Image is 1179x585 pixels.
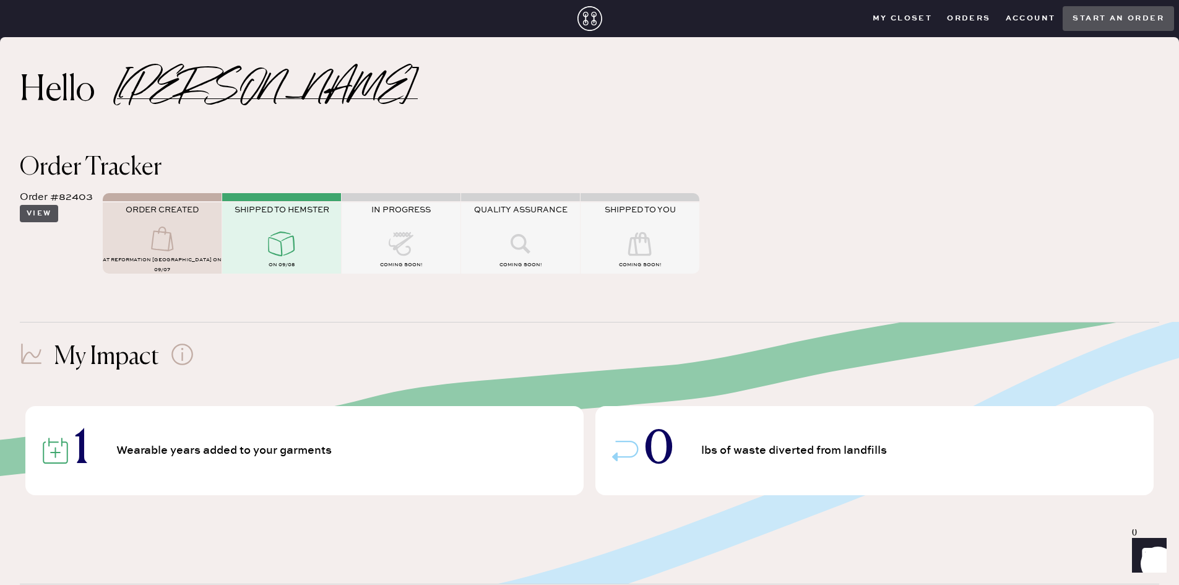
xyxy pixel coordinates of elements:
[103,257,222,273] span: AT Reformation [GEOGRAPHIC_DATA] on 09/07
[998,9,1063,28] button: Account
[701,445,892,456] span: lbs of waste diverted from landfills
[235,205,329,215] span: SHIPPED TO HEMSTER
[20,155,162,180] span: Order Tracker
[619,262,661,268] span: COMING SOON!
[865,9,940,28] button: My Closet
[269,262,295,268] span: on 09/08
[117,83,418,99] h2: [PERSON_NAME]
[20,76,117,106] h2: Hello
[499,262,542,268] span: COMING SOON!
[644,429,673,472] span: 0
[20,190,93,205] div: Order #82403
[474,205,568,215] span: QUALITY ASSURANCE
[74,429,89,472] span: 1
[54,342,159,372] h1: My Impact
[939,9,998,28] button: Orders
[605,205,676,215] span: SHIPPED TO YOU
[371,205,431,215] span: IN PROGRESS
[116,445,337,456] span: Wearable years added to your garments
[1063,6,1174,31] button: Start an order
[20,205,58,222] button: View
[1120,529,1173,583] iframe: Front Chat
[126,205,199,215] span: ORDER CREATED
[380,262,422,268] span: COMING SOON!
